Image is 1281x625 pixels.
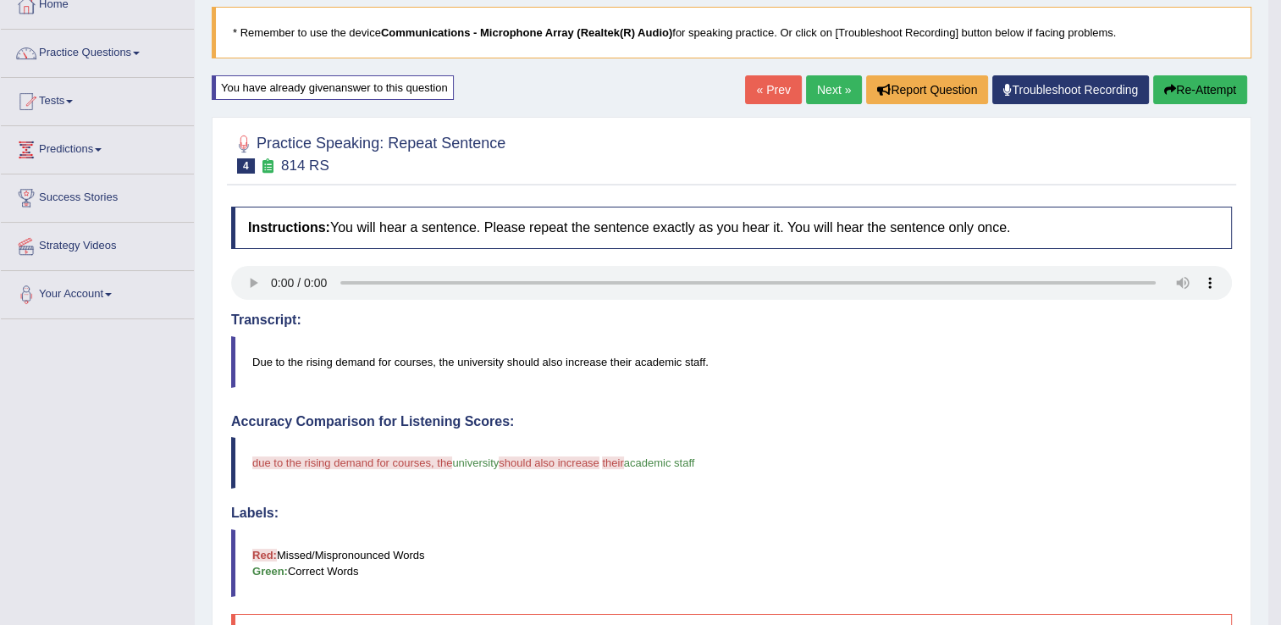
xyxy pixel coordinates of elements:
[259,158,277,174] small: Exam occurring question
[231,506,1232,521] h4: Labels:
[237,158,255,174] span: 4
[231,207,1232,249] h4: You will hear a sentence. Please repeat the sentence exactly as you hear it. You will hear the se...
[1153,75,1247,104] button: Re-Attempt
[1,126,194,169] a: Predictions
[1,223,194,265] a: Strategy Videos
[252,565,288,578] b: Green:
[866,75,988,104] button: Report Question
[381,26,672,39] b: Communications - Microphone Array (Realtek(R) Audio)
[1,78,194,120] a: Tests
[624,456,695,469] span: academic staff
[252,456,452,469] span: due to the rising demand for courses, the
[281,158,329,174] small: 814 RS
[499,456,599,469] span: should also increase
[231,529,1232,597] blockquote: Missed/Mispronounced Words Correct Words
[212,7,1251,58] blockquote: * Remember to use the device for speaking practice. Or click on [Troubleshoot Recording] button b...
[602,456,623,469] span: their
[806,75,862,104] a: Next »
[231,414,1232,429] h4: Accuracy Comparison for Listening Scores:
[231,312,1232,328] h4: Transcript:
[248,220,330,235] b: Instructions:
[231,336,1232,388] blockquote: Due to the rising demand for courses, the university should also increase their academic staff.
[452,456,499,469] span: university
[1,174,194,217] a: Success Stories
[212,75,454,100] div: You have already given answer to this question
[1,271,194,313] a: Your Account
[1,30,194,72] a: Practice Questions
[745,75,801,104] a: « Prev
[231,131,505,174] h2: Practice Speaking: Repeat Sentence
[992,75,1149,104] a: Troubleshoot Recording
[252,549,277,561] b: Red:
